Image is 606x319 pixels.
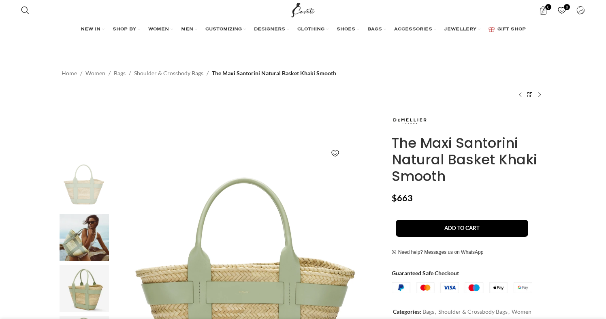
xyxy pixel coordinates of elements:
[392,249,484,256] a: Need help? Messages us on WhatsApp
[489,21,526,38] a: GIFT SHOP
[181,21,197,38] a: MEN
[113,21,140,38] a: SHOP BY
[337,21,359,38] a: SHOES
[81,21,105,38] a: NEW IN
[392,112,428,131] img: Demellier
[396,220,528,237] button: Add to cart
[444,26,476,33] span: JEWELLERY
[114,69,126,78] a: Bags
[489,27,495,32] img: GiftBag
[205,26,242,33] span: CUSTOMIZING
[60,162,109,210] img: The Maxi Santorini Natural Basket Khaki Smooth
[392,193,413,203] bdi: 663
[367,21,386,38] a: BAGS
[435,307,436,316] span: ,
[81,26,100,33] span: NEW IN
[62,69,336,78] nav: Breadcrumb
[438,308,508,315] a: Shoulder & Crossbody Bags
[422,308,434,315] a: Bags
[148,21,173,38] a: WOMEN
[515,90,525,100] a: Previous product
[392,135,544,184] h1: The Maxi Santorini Natural Basket Khaki Smooth
[497,26,526,33] span: GIFT SHOP
[17,2,33,18] a: Search
[212,69,336,78] span: The Maxi Santorini Natural Basket Khaki Smooth
[508,307,510,316] span: ,
[297,26,324,33] span: CLOTHING
[60,214,109,261] img: Demellier bag
[512,308,531,315] a: Women
[85,69,105,78] a: Women
[254,26,285,33] span: DESIGNERS
[60,265,109,312] img: Demellier bags
[392,282,532,293] img: guaranteed-safe-checkout-bordered.j
[148,26,169,33] span: WOMEN
[554,2,570,18] div: My Wishlist
[393,308,421,315] span: Categories:
[290,6,317,13] a: Site logo
[392,270,459,276] strong: Guaranteed Safe Checkout
[337,26,355,33] span: SHOES
[554,2,570,18] a: 0
[367,26,382,33] span: BAGS
[394,26,432,33] span: ACCESSORIES
[297,21,329,38] a: CLOTHING
[181,26,193,33] span: MEN
[17,21,589,38] div: Main navigation
[62,69,77,78] a: Home
[444,21,480,38] a: JEWELLERY
[535,2,552,18] a: 0
[392,193,397,203] span: $
[134,69,203,78] a: Shoulder & Crossbody Bags
[545,4,551,10] span: 0
[254,21,289,38] a: DESIGNERS
[394,21,436,38] a: ACCESSORIES
[535,90,544,100] a: Next product
[564,4,570,10] span: 0
[205,21,246,38] a: CUSTOMIZING
[113,26,136,33] span: SHOP BY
